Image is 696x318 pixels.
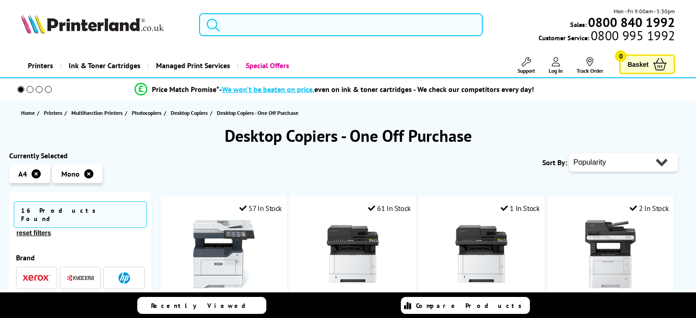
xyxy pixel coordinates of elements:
span: We won’t be beaten on price, [222,85,314,94]
a: Kyocera ECOSYS MA4000fx [447,281,516,290]
a: Multifunction Printers [71,108,125,118]
span: Photocopiers [132,108,162,118]
img: HP [119,272,130,284]
img: Printerland Logo [21,14,164,34]
a: Log In [549,57,563,74]
img: Xerox VersaLink B415 [189,220,258,288]
img: Kyocera ECOSYS MA4000fx [447,220,516,288]
div: Brand [16,253,145,262]
span: Printers [44,108,62,118]
a: Desktop Copiers [171,108,210,118]
span: Price Match Promise* [152,85,219,94]
button: HP [108,272,140,284]
a: Kyocera ECOSYS MA4000x [318,281,387,290]
div: 1 In Stock [501,204,540,213]
span: Basket [627,58,648,70]
span: Support [518,67,535,74]
span: Multifunction Printers [71,108,123,118]
span: Desktop Copiers - One Off Purchase [217,109,298,116]
a: Printers [21,54,60,77]
span: Recently Viewed [151,302,255,310]
a: Special Offers [237,54,296,77]
span: Sort By: [542,158,567,167]
div: 2 In Stock [630,204,669,213]
span: 0800 995 1992 [589,31,675,40]
a: Home [21,108,37,118]
li: modal_Promise [5,81,664,97]
a: Compare Products [401,297,530,314]
span: 16 Products Found [14,201,147,228]
button: reset filters [14,229,54,237]
div: - even on ink & toner cartridges - We check our competitors every day! [219,85,534,94]
a: Managed Print Services [147,54,237,77]
a: Photocopiers [132,108,164,118]
b: 0800 840 1992 [588,14,675,31]
a: Printerland Logo [21,14,188,36]
span: Customer Service: [539,31,675,42]
img: Kyocera ECOSYS MA4000x [318,220,387,288]
span: Compare Products [416,302,527,310]
a: Support [518,57,535,74]
span: Desktop Copiers [171,108,208,118]
span: Ink & Toner Cartridges [69,54,140,77]
img: Kyocera ECOSYS MA4500x [576,220,645,288]
a: Xerox VersaLink B415 [189,281,258,290]
a: Recently Viewed [137,297,266,314]
button: Xerox [20,272,53,284]
span: A4 [18,169,27,178]
span: Mono [61,169,80,178]
img: Kyocera [67,275,94,281]
span: 0 [615,50,626,62]
a: Ink & Toner Cartridges [60,54,147,77]
span: Log In [549,67,563,74]
a: Basket 0 [619,54,675,74]
div: 61 In Stock [368,204,411,213]
a: Printers [44,108,65,118]
div: 57 In Stock [239,204,282,213]
span: Sales: [570,20,587,29]
button: Kyocera [64,272,97,284]
span: Mon - Fri 9:00am - 5:30pm [614,7,675,16]
h1: Desktop Copiers - One Off Purchase [9,125,687,146]
a: 0800 840 1992 [587,18,675,27]
img: Xerox [23,275,50,281]
div: Currently Selected [9,151,151,160]
a: Track Order [577,57,603,74]
a: Kyocera ECOSYS MA4500x [576,281,645,290]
